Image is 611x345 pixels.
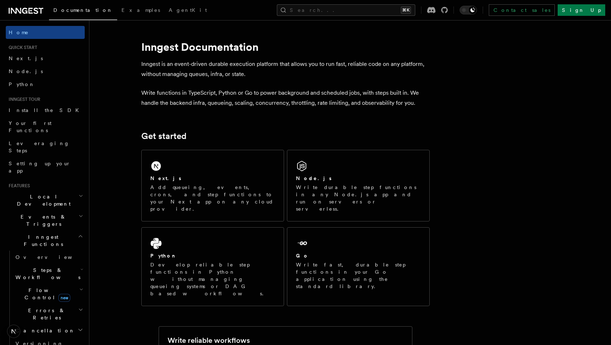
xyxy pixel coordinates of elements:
[121,7,160,13] span: Examples
[164,2,211,19] a: AgentKit
[9,68,43,74] span: Node.js
[150,252,177,259] h2: Python
[6,137,85,157] a: Leveraging Steps
[117,2,164,19] a: Examples
[6,65,85,78] a: Node.js
[150,261,275,297] p: Develop reliable step functions in Python without managing queueing systems or DAG based workflows.
[141,150,284,221] a: Next.jsAdd queueing, events, crons, and step functions to your Next app on any cloud provider.
[6,45,37,50] span: Quick start
[6,104,85,117] a: Install the SDK
[296,175,332,182] h2: Node.js
[13,304,85,324] button: Errors & Retries
[150,175,181,182] h2: Next.js
[9,29,29,36] span: Home
[9,140,70,153] span: Leveraging Steps
[141,227,284,306] a: PythonDevelop reliable step functions in Python without managing queueing systems or DAG based wo...
[6,193,79,207] span: Local Development
[6,157,85,177] a: Setting up your app
[6,78,85,91] a: Python
[6,233,78,248] span: Inngest Functions
[296,261,421,290] p: Write fast, durable step functions in your Go application using the standard library.
[6,230,85,251] button: Inngest Functions
[141,131,186,141] a: Get started
[53,7,113,13] span: Documentation
[287,227,430,306] a: GoWrite fast, durable step functions in your Go application using the standard library.
[489,4,555,16] a: Contact sales
[6,183,30,189] span: Features
[58,294,70,302] span: new
[49,2,117,20] a: Documentation
[9,81,35,87] span: Python
[150,184,275,212] p: Add queueing, events, crons, and step functions to your Next app on any cloud provider.
[6,52,85,65] a: Next.js
[13,251,85,264] a: Overview
[9,107,83,113] span: Install the SDK
[9,120,52,133] span: Your first Functions
[16,254,90,260] span: Overview
[296,252,309,259] h2: Go
[6,26,85,39] a: Home
[9,55,43,61] span: Next.js
[13,307,78,321] span: Errors & Retries
[13,287,79,301] span: Flow Control
[401,6,411,14] kbd: ⌘K
[13,264,85,284] button: Steps & Workflows
[6,213,79,228] span: Events & Triggers
[141,88,430,108] p: Write functions in TypeScript, Python or Go to power background and scheduled jobs, with steps bu...
[13,327,75,334] span: Cancellation
[13,324,85,337] button: Cancellation
[460,6,477,14] button: Toggle dark mode
[169,7,207,13] span: AgentKit
[558,4,605,16] a: Sign Up
[13,284,85,304] button: Flow Controlnew
[13,266,80,281] span: Steps & Workflows
[296,184,421,212] p: Write durable step functions in any Node.js app and run on servers or serverless.
[6,210,85,230] button: Events & Triggers
[141,40,430,53] h1: Inngest Documentation
[287,150,430,221] a: Node.jsWrite durable step functions in any Node.js app and run on servers or serverless.
[6,117,85,137] a: Your first Functions
[141,59,430,79] p: Inngest is an event-driven durable execution platform that allows you to run fast, reliable code ...
[9,161,71,174] span: Setting up your app
[6,190,85,210] button: Local Development
[6,97,40,102] span: Inngest tour
[277,4,415,16] button: Search...⌘K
